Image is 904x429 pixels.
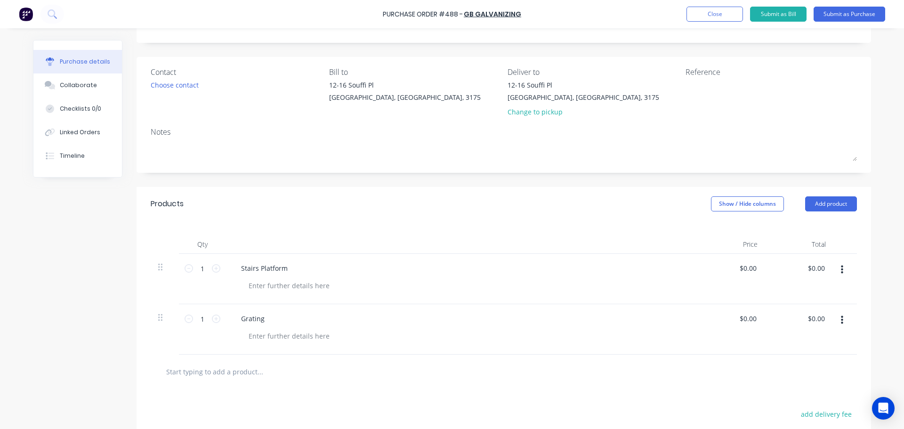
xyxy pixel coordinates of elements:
[508,92,659,102] div: [GEOGRAPHIC_DATA], [GEOGRAPHIC_DATA], 3175
[60,128,100,137] div: Linked Orders
[329,92,481,102] div: [GEOGRAPHIC_DATA], [GEOGRAPHIC_DATA], 3175
[151,198,184,210] div: Products
[464,9,521,19] a: GB GALVANIZING
[750,7,807,22] button: Submit as Bill
[765,235,833,254] div: Total
[329,66,500,78] div: Bill to
[33,73,122,97] button: Collaborate
[151,66,322,78] div: Contact
[508,107,659,117] div: Change to pickup
[166,362,354,381] input: Start typing to add a product...
[234,261,295,275] div: Stairs Platform
[508,66,679,78] div: Deliver to
[686,66,857,78] div: Reference
[151,126,857,138] div: Notes
[814,7,885,22] button: Submit as Purchase
[383,9,463,19] div: Purchase Order #488 -
[60,57,110,66] div: Purchase details
[60,105,101,113] div: Checklists 0/0
[697,235,765,254] div: Price
[508,80,659,90] div: 12-16 Souffi Pl
[686,7,743,22] button: Close
[179,235,226,254] div: Qty
[329,80,481,90] div: 12-16 Souffi Pl
[60,152,85,160] div: Timeline
[33,50,122,73] button: Purchase details
[872,397,895,420] div: Open Intercom Messenger
[33,144,122,168] button: Timeline
[33,97,122,121] button: Checklists 0/0
[19,7,33,21] img: Factory
[151,80,199,90] div: Choose contact
[60,81,97,89] div: Collaborate
[234,312,272,325] div: Grating
[805,196,857,211] button: Add product
[795,408,857,420] button: add delivery fee
[711,196,784,211] button: Show / Hide columns
[33,121,122,144] button: Linked Orders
